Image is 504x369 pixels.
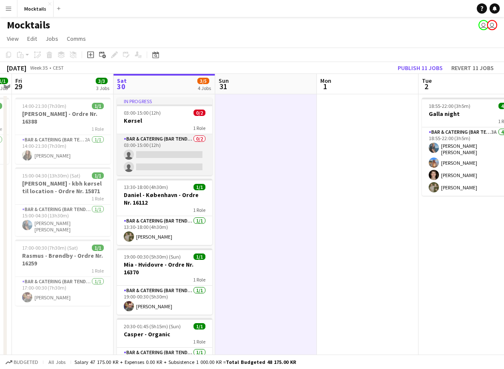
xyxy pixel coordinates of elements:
[53,65,64,71] div: CEST
[3,33,22,44] a: View
[193,207,205,213] span: 1 Role
[24,33,40,44] a: Edit
[319,82,331,91] span: 1
[47,359,67,365] span: All jobs
[320,77,331,85] span: Mon
[117,248,212,315] app-job-card: 19:00-00:30 (5h30m) (Sun)1/1Mia - Hvidovre - Ordre Nr. 163701 RoleBar & Catering (Bar Tender)1/11...
[27,35,37,42] span: Edit
[117,286,212,315] app-card-role: Bar & Catering (Bar Tender)1/119:00-00:30 (5h30m)[PERSON_NAME]
[91,126,104,132] span: 1 Role
[15,252,111,267] h3: Rasmus - Brøndby - Ordre Nr. 16259
[117,117,212,124] h3: Kørsel
[421,82,432,91] span: 2
[422,77,432,85] span: Tue
[15,239,111,306] app-job-card: 17:00-00:30 (7h30m) (Sat)1/1Rasmus - Brøndby - Ordre Nr. 162591 RoleBar & Catering (Bar Tender)1/...
[194,254,205,260] span: 1/1
[92,103,104,109] span: 1/1
[14,82,22,91] span: 29
[117,77,127,85] span: Sat
[117,191,212,206] h3: Daniel - København - Ordre Nr. 16112
[92,245,104,251] span: 1/1
[117,330,212,338] h3: Casper - Organic
[117,216,212,245] app-card-role: Bar & Catering (Bar Tender)1/113:30-18:00 (4h30m)[PERSON_NAME]
[63,33,89,44] a: Comms
[194,110,205,116] span: 0/2
[193,276,205,283] span: 1 Role
[22,172,80,179] span: 15:00-04:30 (13h30m) (Sat)
[17,0,54,17] button: Mocktails
[22,103,66,109] span: 14:00-21:30 (7h30m)
[91,268,104,274] span: 1 Role
[7,35,19,42] span: View
[394,62,446,73] button: Publish 11 jobs
[15,77,22,85] span: Fri
[28,65,49,71] span: Week 35
[116,82,127,91] span: 30
[197,78,209,84] span: 3/5
[193,125,205,131] span: 1 Role
[117,261,212,276] h3: Mia - Hvidovre - Ordre Nr. 16370
[487,20,497,30] app-user-avatar: Hektor Pantas
[15,167,111,236] app-job-card: 15:00-04:30 (13h30m) (Sat)1/1[PERSON_NAME] - kbh kørsel til location - Ordre Nr. 158711 RoleBar &...
[124,110,161,116] span: 03:00-15:00 (12h)
[15,135,111,164] app-card-role: Bar & Catering (Bar Tender)2A1/114:00-21:30 (7h30m)[PERSON_NAME]
[117,134,212,175] app-card-role: Bar & Catering (Bar Tender)0/203:00-15:00 (12h)
[226,359,296,365] span: Total Budgeted 48 175.00 KR
[124,184,168,190] span: 13:30-18:00 (4h30m)
[46,35,58,42] span: Jobs
[448,62,497,73] button: Revert 11 jobs
[193,338,205,345] span: 1 Role
[91,195,104,202] span: 1 Role
[217,82,229,91] span: 31
[42,33,62,44] a: Jobs
[117,179,212,245] app-job-card: 13:30-18:00 (4h30m)1/1Daniel - København - Ordre Nr. 161121 RoleBar & Catering (Bar Tender)1/113:...
[15,277,111,306] app-card-role: Bar & Catering (Bar Tender)1/117:00-00:30 (7h30m)[PERSON_NAME]
[15,110,111,125] h3: [PERSON_NAME] - Ordre Nr. 16388
[117,98,212,175] app-job-card: In progress03:00-15:00 (12h)0/2Kørsel1 RoleBar & Catering (Bar Tender)0/203:00-15:00 (12h)
[219,77,229,85] span: Sun
[96,85,109,91] div: 3 Jobs
[15,180,111,195] h3: [PERSON_NAME] - kbh kørsel til location - Ordre Nr. 15871
[7,64,26,72] div: [DATE]
[194,323,205,330] span: 1/1
[92,172,104,179] span: 1/1
[124,254,181,260] span: 19:00-00:30 (5h30m) (Sun)
[67,35,86,42] span: Comms
[96,78,108,84] span: 3/3
[198,85,211,91] div: 4 Jobs
[117,98,212,104] div: In progress
[7,19,50,31] h1: Mocktails
[429,103,470,109] span: 18:55-22:00 (3h5m)
[124,323,181,330] span: 20:30-01:45 (5h15m) (Sun)
[74,359,296,365] div: Salary 47 175.00 KR + Expenses 0.00 KR + Subsistence 1 000.00 KR =
[194,184,205,190] span: 1/1
[14,359,38,365] span: Budgeted
[15,205,111,236] app-card-role: Bar & Catering (Bar Tender)1/115:00-04:30 (13h30m)[PERSON_NAME] [PERSON_NAME]
[4,358,40,367] button: Budgeted
[22,245,78,251] span: 17:00-00:30 (7h30m) (Sat)
[478,20,489,30] app-user-avatar: Hektor Pantas
[15,98,111,164] app-job-card: 14:00-21:30 (7h30m)1/1[PERSON_NAME] - Ordre Nr. 163881 RoleBar & Catering (Bar Tender)2A1/114:00-...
